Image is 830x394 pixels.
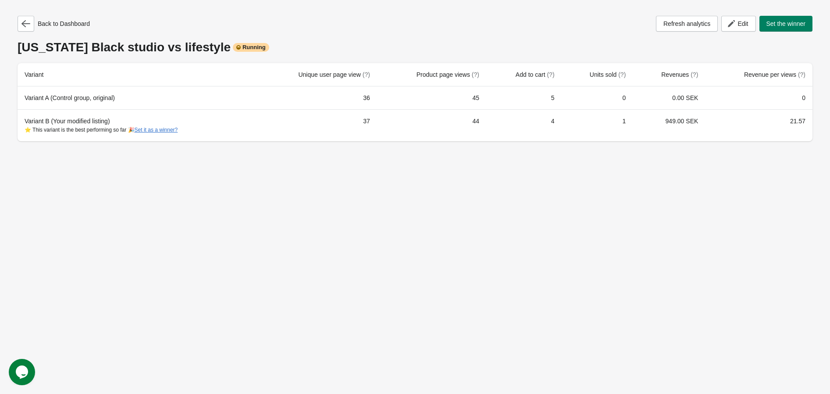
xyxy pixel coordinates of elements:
span: (?) [798,71,805,78]
td: 45 [377,86,486,109]
td: 44 [377,109,486,141]
span: Product page views [417,71,479,78]
button: Edit [721,16,755,32]
td: 5 [486,86,562,109]
span: Revenue per views [744,71,805,78]
span: Unique user page view [298,71,370,78]
span: Revenues [661,71,698,78]
span: (?) [472,71,479,78]
td: 0.00 SEK [633,86,705,109]
span: Units sold [590,71,626,78]
div: Back to Dashboard [18,16,90,32]
span: Set the winner [766,20,806,27]
th: Variant [18,63,255,86]
button: Set the winner [759,16,813,32]
td: 1 [562,109,633,141]
iframe: chat widget [9,359,37,385]
button: Refresh analytics [656,16,718,32]
span: (?) [363,71,370,78]
span: Refresh analytics [663,20,710,27]
td: 0 [705,86,812,109]
span: (?) [691,71,698,78]
td: 36 [255,86,377,109]
td: 37 [255,109,377,141]
div: Variant A (Control group, original) [25,93,248,102]
span: (?) [547,71,554,78]
span: Edit [737,20,748,27]
div: ⭐ This variant is the best performing so far 🎉 [25,125,248,134]
td: 0 [562,86,633,109]
div: Variant B (Your modified listing) [25,117,248,134]
td: 949.00 SEK [633,109,705,141]
div: [US_STATE] Black studio vs lifestyle [18,40,812,54]
button: Set it as a winner? [135,127,178,133]
div: Running [233,43,269,52]
td: 4 [486,109,562,141]
td: 21.57 [705,109,812,141]
span: Add to cart [516,71,555,78]
span: (?) [618,71,626,78]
